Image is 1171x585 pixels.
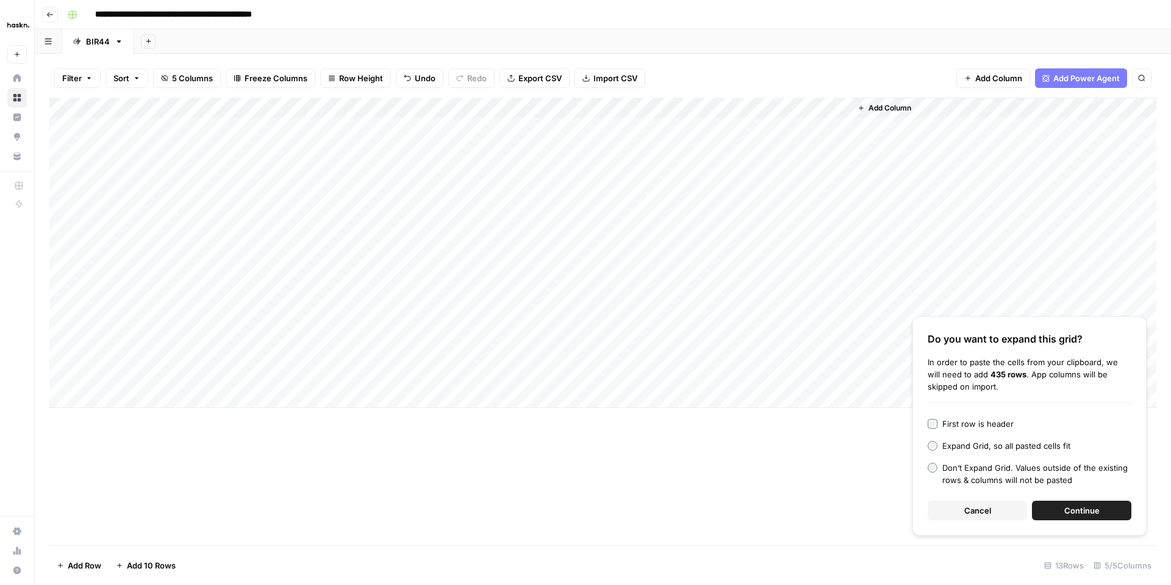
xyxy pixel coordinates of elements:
[593,72,637,84] span: Import CSV
[172,72,213,84] span: 5 Columns
[106,68,148,88] button: Sort
[575,68,645,88] button: Import CSV
[964,504,991,517] span: Cancel
[62,29,134,54] a: BIR44
[990,369,1026,379] b: 435 rows
[928,332,1131,346] div: Do you want to expand this grid?
[109,556,183,575] button: Add 10 Rows
[396,68,443,88] button: Undo
[868,103,911,114] span: Add Column
[113,72,129,84] span: Sort
[928,501,1027,520] button: Cancel
[49,556,109,575] button: Add Row
[320,68,391,88] button: Row Height
[853,100,916,116] button: Add Column
[928,356,1131,393] div: In order to paste the cells from your clipboard, we will need to add . App columns will be skippe...
[226,68,315,88] button: Freeze Columns
[7,561,27,580] button: Help + Support
[54,68,101,88] button: Filter
[1089,556,1156,575] div: 5/5 Columns
[7,14,29,36] img: Haskn Logo
[68,559,101,572] span: Add Row
[518,72,562,84] span: Export CSV
[7,68,27,88] a: Home
[942,440,1070,452] div: Expand Grid, so all pasted cells fit
[415,72,435,84] span: Undo
[975,72,1022,84] span: Add Column
[1032,501,1131,520] button: Continue
[500,68,570,88] button: Export CSV
[7,541,27,561] a: Usage
[153,68,221,88] button: 5 Columns
[448,68,495,88] button: Redo
[956,68,1030,88] button: Add Column
[928,441,937,451] input: Expand Grid, so all pasted cells fit
[7,127,27,147] a: Opportunities
[7,10,27,40] button: Workspace: Haskn
[62,72,82,84] span: Filter
[7,88,27,107] a: Browse
[127,559,176,572] span: Add 10 Rows
[942,418,1014,430] div: First row is header
[1035,68,1127,88] button: Add Power Agent
[942,462,1131,486] div: Don’t Expand Grid. Values outside of the existing rows & columns will not be pasted
[245,72,307,84] span: Freeze Columns
[339,72,383,84] span: Row Height
[7,107,27,127] a: Insights
[467,72,487,84] span: Redo
[1064,504,1100,517] span: Continue
[86,35,110,48] div: BIR44
[7,521,27,541] a: Settings
[928,419,937,429] input: First row is header
[928,463,937,473] input: Don’t Expand Grid. Values outside of the existing rows & columns will not be pasted
[7,147,27,166] a: Your Data
[1039,556,1089,575] div: 13 Rows
[1053,72,1120,84] span: Add Power Agent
